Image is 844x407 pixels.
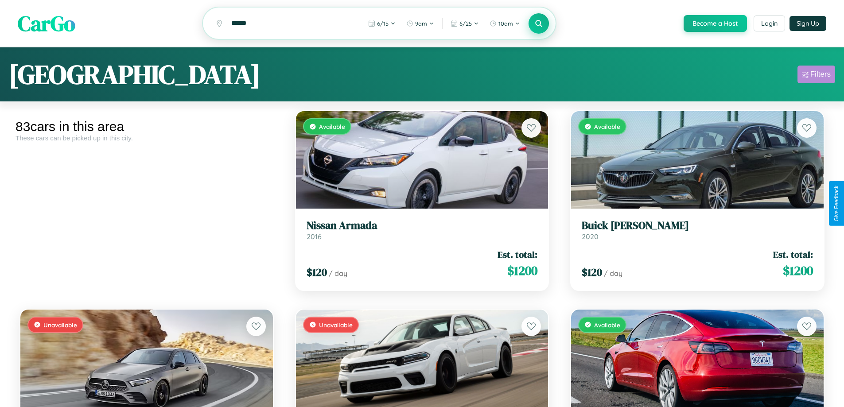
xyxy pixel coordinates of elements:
[43,321,77,329] span: Unavailable
[790,16,826,31] button: Sign Up
[364,16,400,31] button: 6/15
[307,265,327,279] span: $ 120
[485,16,525,31] button: 10am
[18,9,75,38] span: CarGo
[307,219,538,232] h3: Nissan Armada
[833,186,840,221] div: Give Feedback
[773,248,813,261] span: Est. total:
[582,265,602,279] span: $ 120
[783,262,813,279] span: $ 1200
[582,232,599,241] span: 2020
[604,269,622,278] span: / day
[498,20,513,27] span: 10am
[319,321,353,329] span: Unavailable
[754,16,785,31] button: Login
[498,248,537,261] span: Est. total:
[507,262,537,279] span: $ 1200
[594,321,620,329] span: Available
[594,123,620,130] span: Available
[797,66,835,83] button: Filters
[446,16,483,31] button: 6/25
[582,219,813,241] a: Buick [PERSON_NAME]2020
[16,119,278,134] div: 83 cars in this area
[377,20,389,27] span: 6 / 15
[459,20,472,27] span: 6 / 25
[402,16,439,31] button: 9am
[810,70,831,79] div: Filters
[329,269,347,278] span: / day
[16,134,278,142] div: These cars can be picked up in this city.
[319,123,345,130] span: Available
[415,20,427,27] span: 9am
[684,15,747,32] button: Become a Host
[582,219,813,232] h3: Buick [PERSON_NAME]
[9,56,261,93] h1: [GEOGRAPHIC_DATA]
[307,232,322,241] span: 2016
[307,219,538,241] a: Nissan Armada2016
